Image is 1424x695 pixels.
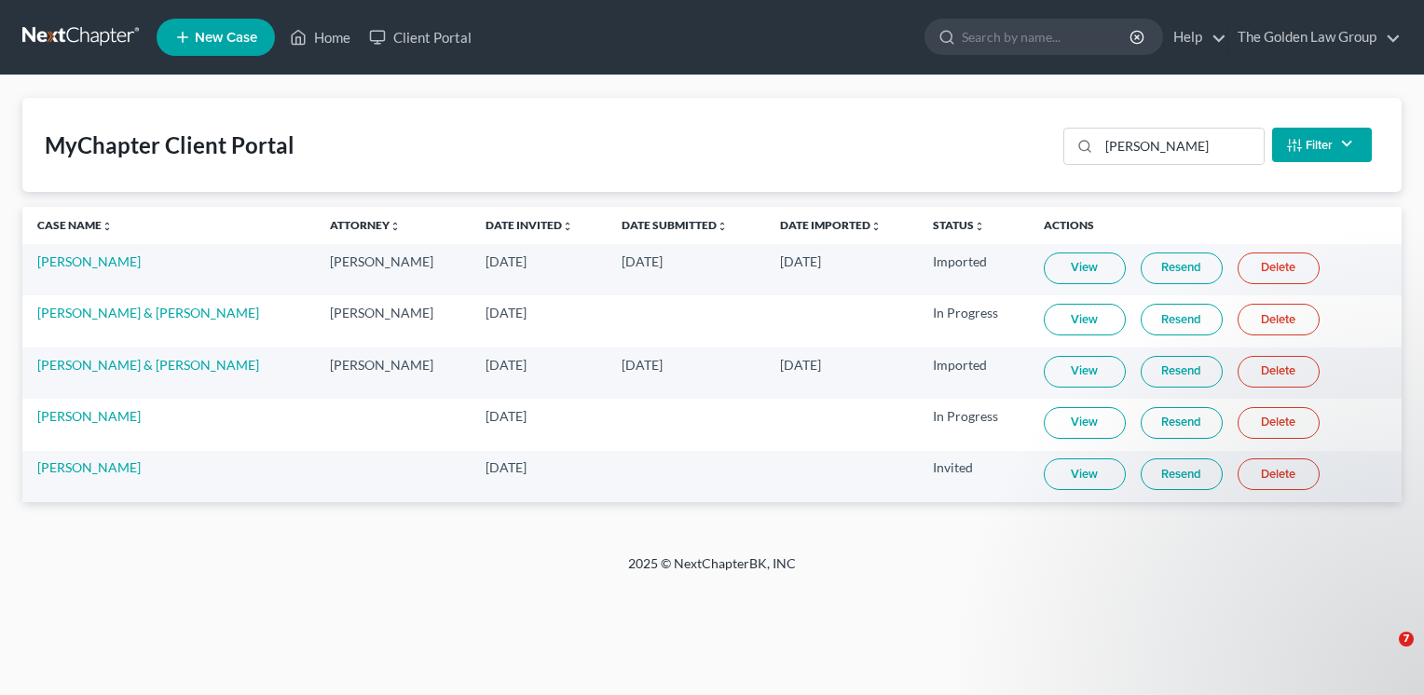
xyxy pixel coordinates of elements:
span: [DATE] [780,357,821,373]
a: [PERSON_NAME] [37,408,141,424]
a: Client Portal [360,20,481,54]
a: View [1044,407,1126,439]
td: [PERSON_NAME] [315,244,470,295]
a: Help [1164,20,1226,54]
a: View [1044,304,1126,335]
a: Delete [1238,407,1320,439]
td: In Progress [918,295,1029,347]
a: Date Importedunfold_more [780,218,882,232]
span: 7 [1399,632,1414,647]
a: [PERSON_NAME] [37,459,141,475]
a: [PERSON_NAME] & [PERSON_NAME] [37,305,259,320]
span: [DATE] [622,253,663,269]
span: New Case [195,31,257,45]
iframe: Intercom live chat [1361,632,1405,676]
td: Imported [918,347,1029,399]
a: Delete [1238,304,1320,335]
a: Delete [1238,356,1320,388]
a: View [1044,252,1126,284]
a: Resend [1141,304,1223,335]
span: [DATE] [486,253,527,269]
div: MyChapter Client Portal [45,130,294,160]
a: Date Submittedunfold_more [622,218,728,232]
a: Delete [1238,252,1320,284]
span: [DATE] [486,357,527,373]
td: Invited [918,451,1029,502]
a: Date Invitedunfold_more [486,218,573,232]
input: Search... [1099,129,1264,164]
td: [PERSON_NAME] [315,295,470,347]
a: Resend [1141,407,1223,439]
a: View [1044,458,1126,490]
i: unfold_more [390,221,401,232]
td: In Progress [918,399,1029,450]
i: unfold_more [974,221,985,232]
span: [DATE] [486,408,527,424]
input: Search by name... [962,20,1132,54]
a: Attorneyunfold_more [330,218,401,232]
a: The Golden Law Group [1228,20,1401,54]
a: [PERSON_NAME] & [PERSON_NAME] [37,357,259,373]
i: unfold_more [870,221,882,232]
a: [PERSON_NAME] [37,253,141,269]
i: unfold_more [717,221,728,232]
span: [DATE] [622,357,663,373]
span: [DATE] [486,459,527,475]
th: Actions [1029,207,1402,244]
td: [PERSON_NAME] [315,347,470,399]
span: [DATE] [486,305,527,320]
td: Imported [918,244,1029,295]
span: [DATE] [780,253,821,269]
button: Filter [1272,128,1372,162]
div: 2025 © NextChapterBK, INC [181,554,1243,588]
a: Resend [1141,252,1223,284]
i: unfold_more [562,221,573,232]
a: Resend [1141,356,1223,388]
a: Case Nameunfold_more [37,218,113,232]
a: View [1044,356,1126,388]
a: Resend [1141,458,1223,490]
a: Statusunfold_more [933,218,985,232]
a: Home [281,20,360,54]
i: unfold_more [102,221,113,232]
a: Delete [1238,458,1320,490]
